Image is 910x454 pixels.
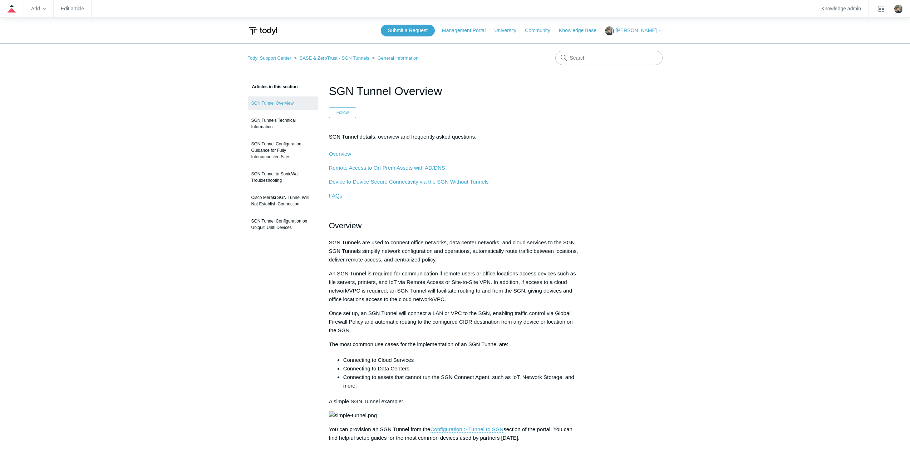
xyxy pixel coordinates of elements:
a: SGN Tunnel Configuration Guidance for Fully Interconnected Sites [248,137,318,164]
a: Management Portal [442,27,493,34]
a: Cisco Meraki SGN Tunnel Will Not Establish Connection [248,191,318,211]
a: Overview [329,151,351,157]
button: [PERSON_NAME] [605,26,662,35]
a: SGN Tunnel Overview [248,96,318,110]
zd-hc-trigger: Click your profile icon to open the profile menu [894,5,903,13]
span: An SGN Tunnel is required for communication if remote users or office locations access devices su... [329,270,576,302]
span: Connecting to assets that cannot run the SGN Connect Agent, such as IoT, Network Storage, and more. [343,374,574,389]
a: University [494,27,523,34]
li: Todyl Support Center [248,55,293,61]
span: SGN Tunnel details, overview and frequently asked questions. [329,134,477,157]
a: Edit article [61,7,84,11]
span: section of the portal. You can find helpful setup guides for the most common devices used by part... [329,426,572,441]
span: Connecting to Cloud Services [343,357,414,363]
a: Submit a Request [381,25,435,36]
a: Todyl Support Center [248,55,291,61]
a: SGN Tunnel to SonicWall: Troubleshooting [248,167,318,187]
span: [PERSON_NAME] [615,28,656,33]
img: Todyl Support Center Help Center home page [248,24,278,38]
li: SASE & ZeroTrust - SGN Tunnels [292,55,370,61]
span: Connecting to Data Centers [343,365,409,371]
img: user avatar [894,5,903,13]
a: Knowledge Base [559,27,604,34]
span: Articles in this section [248,84,298,89]
span: SGN Tunnels are used to connect office networks, data center networks, and cloud services to the ... [329,239,578,263]
a: Configuration > Tunnel to SGN [430,426,503,433]
a: General Information [378,55,419,61]
span: Overview [329,221,362,230]
a: Knowledge admin [821,7,861,11]
a: Remote Access to On-Prem Assets with AD/DNS [329,165,445,171]
img: simple-tunnel.png [329,411,377,420]
a: Community [525,27,557,34]
button: Follow Article [329,107,356,118]
a: SASE & ZeroTrust - SGN Tunnels [299,55,369,61]
li: General Information [370,55,418,61]
span: You can provision an SGN Tunnel from the [329,426,431,432]
a: SGN Tunnels Technical Information [248,114,318,134]
a: FAQs [329,193,343,199]
a: SGN Tunnel Configuration on Ubiquiti Unifi Devices [248,214,318,234]
a: Device to Device Secure Connectivity via the SGN Without Tunnels [329,179,489,185]
span: The most common use cases for the implementation of an SGN Tunnel are: [329,341,508,347]
input: Search [555,51,663,65]
h1: SGN Tunnel Overview [329,83,581,100]
span: A simple SGN Tunnel example: [329,398,403,404]
span: Once set up, an SGN Tunnel will connect a LAN or VPC to the SGN, enabling traffic control via Glo... [329,310,573,333]
zd-hc-trigger: Add [31,7,46,11]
